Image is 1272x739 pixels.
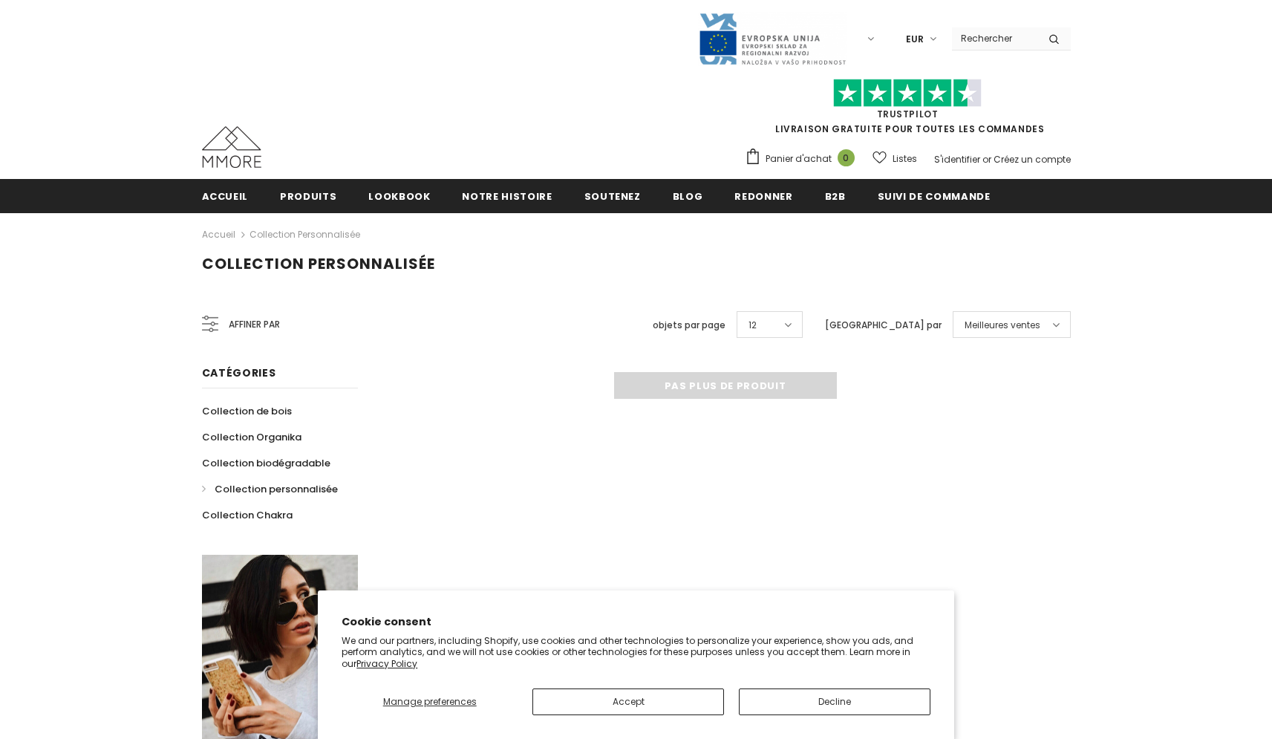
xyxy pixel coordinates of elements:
a: Listes [873,146,917,172]
span: or [982,153,991,166]
span: Collection de bois [202,404,292,418]
a: soutenez [584,179,641,212]
span: Collection personnalisée [202,253,435,274]
span: Collection Chakra [202,508,293,522]
span: Collection biodégradable [202,456,330,470]
a: Collection personnalisée [249,228,360,241]
button: Decline [739,688,930,715]
span: Collection Organika [202,430,301,444]
a: TrustPilot [877,108,939,120]
span: Affiner par [229,316,280,333]
a: Accueil [202,179,249,212]
label: [GEOGRAPHIC_DATA] par [825,318,942,333]
a: Produits [280,179,336,212]
span: Redonner [734,189,792,204]
a: Panier d'achat 0 [745,148,862,170]
span: Panier d'achat [766,152,832,166]
a: Redonner [734,179,792,212]
span: Collection personnalisée [215,482,338,496]
span: soutenez [584,189,641,204]
a: Notre histoire [462,179,552,212]
span: EUR [906,32,924,47]
a: Collection personnalisée [202,476,338,502]
a: Accueil [202,226,235,244]
span: Listes [893,152,917,166]
span: LIVRAISON GRATUITE POUR TOUTES LES COMMANDES [745,85,1071,135]
span: Notre histoire [462,189,552,204]
span: Manage preferences [383,695,477,708]
img: Javni Razpis [698,12,847,66]
img: Cas MMORE [202,126,261,168]
span: Lookbook [368,189,430,204]
a: Privacy Policy [356,657,417,670]
a: Javni Razpis [698,32,847,45]
button: Accept [532,688,724,715]
input: Search Site [952,27,1037,49]
a: Collection de bois [202,398,292,424]
h2: Cookie consent [342,614,930,630]
a: Collection biodégradable [202,450,330,476]
span: 0 [838,149,855,166]
a: Collection Chakra [202,502,293,528]
span: Suivi de commande [878,189,991,204]
a: Créez un compte [994,153,1071,166]
span: Blog [673,189,703,204]
a: B2B [825,179,846,212]
img: Faites confiance aux étoiles pilotes [833,79,982,108]
button: Manage preferences [342,688,518,715]
span: 12 [748,318,757,333]
a: Collection Organika [202,424,301,450]
a: Blog [673,179,703,212]
label: objets par page [653,318,725,333]
span: Meilleures ventes [965,318,1040,333]
span: B2B [825,189,846,204]
span: Produits [280,189,336,204]
p: We and our partners, including Shopify, use cookies and other technologies to personalize your ex... [342,635,930,670]
span: Catégories [202,365,276,380]
a: Lookbook [368,179,430,212]
a: S'identifier [934,153,980,166]
span: Accueil [202,189,249,204]
a: Suivi de commande [878,179,991,212]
